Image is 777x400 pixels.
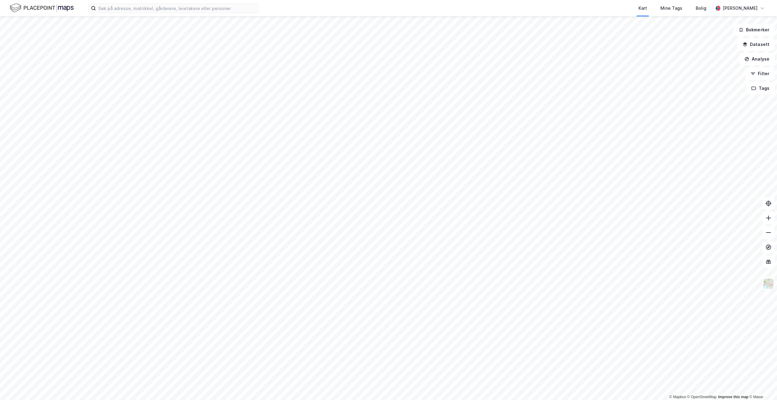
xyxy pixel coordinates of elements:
img: Z [763,278,774,289]
button: Bokmerker [733,24,775,36]
a: OpenStreetMap [687,395,717,399]
div: [PERSON_NAME] [723,5,758,12]
button: Datasett [737,38,775,51]
a: Mapbox [669,395,686,399]
button: Analyse [739,53,775,65]
input: Søk på adresse, matrikkel, gårdeiere, leietakere eller personer [96,4,258,13]
button: Tags [746,82,775,94]
div: Bolig [696,5,706,12]
div: Mine Tags [660,5,682,12]
button: Filter [745,68,775,80]
div: Kart [638,5,647,12]
iframe: Chat Widget [747,371,777,400]
img: logo.f888ab2527a4732fd821a326f86c7f29.svg [10,3,74,13]
a: Improve this map [718,395,748,399]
